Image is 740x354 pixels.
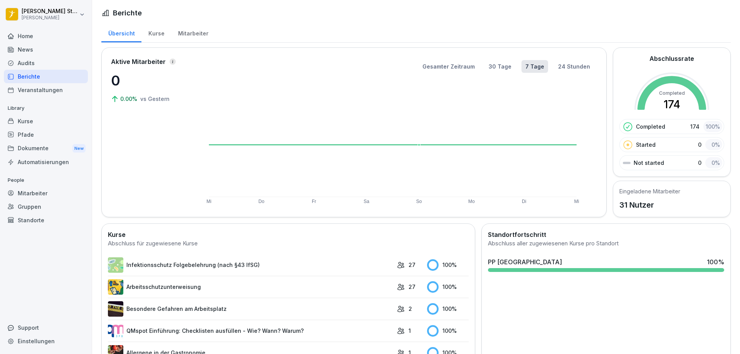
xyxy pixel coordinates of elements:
[364,199,370,204] text: Sa
[4,200,88,213] a: Gruppen
[4,56,88,70] a: Audits
[4,213,88,227] a: Standorte
[111,70,188,91] p: 0
[108,230,469,239] h2: Kurse
[4,321,88,334] div: Support
[4,155,88,169] a: Automatisierungen
[259,199,265,204] text: Do
[108,257,123,273] img: tgff07aey9ahi6f4hltuk21p.png
[485,254,727,275] a: PP [GEOGRAPHIC_DATA]100%
[409,327,411,335] p: 1
[4,128,88,141] a: Pfade
[22,15,78,20] p: [PERSON_NAME]
[427,325,469,337] div: 100 %
[427,303,469,315] div: 100 %
[705,139,722,150] div: 0 %
[427,281,469,293] div: 100 %
[108,239,469,248] div: Abschluss für zugewiesene Kurse
[140,95,170,103] p: vs Gestern
[416,199,422,204] text: So
[707,257,724,267] div: 100 %
[690,122,700,131] p: 174
[409,305,412,313] p: 2
[419,60,479,73] button: Gesamter Zeitraum
[113,8,142,18] h1: Berichte
[4,83,88,97] a: Veranstaltungen
[4,114,88,128] a: Kurse
[409,283,415,291] p: 27
[108,323,393,339] a: QMspot Einführung: Checklisten ausfüllen - Wie? Wann? Warum?
[636,122,665,131] p: Completed
[634,159,664,167] p: Not started
[4,141,88,156] a: DokumenteNew
[619,199,680,211] p: 31 Nutzer
[698,141,701,149] p: 0
[649,54,694,63] h2: Abschlussrate
[111,57,166,66] p: Aktive Mitarbeiter
[409,261,415,269] p: 27
[698,159,701,167] p: 0
[636,141,656,149] p: Started
[619,187,680,195] h5: Eingeladene Mitarbeiter
[108,257,393,273] a: Infektionsschutz Folgebelehrung (nach §43 IfSG)
[4,70,88,83] a: Berichte
[4,174,88,186] p: People
[488,230,724,239] h2: Standortfortschritt
[554,60,594,73] button: 24 Stunden
[120,95,139,103] p: 0.00%
[574,199,579,204] text: Mi
[108,279,393,295] a: Arbeitsschutzunterweisung
[22,8,78,15] p: [PERSON_NAME] Stambolov
[488,239,724,248] div: Abschluss aller zugewiesenen Kurse pro Standort
[4,141,88,156] div: Dokumente
[703,121,722,132] div: 100 %
[4,29,88,43] a: Home
[468,199,475,204] text: Mo
[207,199,212,204] text: Mi
[72,144,86,153] div: New
[108,323,123,339] img: rsy9vu330m0sw5op77geq2rv.png
[522,199,526,204] text: Di
[4,334,88,348] a: Einstellungen
[521,60,548,73] button: 7 Tage
[485,60,515,73] button: 30 Tage
[108,301,393,317] a: Besondere Gefahren am Arbeitsplatz
[101,23,141,42] a: Übersicht
[705,157,722,168] div: 0 %
[108,301,123,317] img: zq4t51x0wy87l3xh8s87q7rq.png
[427,259,469,271] div: 100 %
[312,199,316,204] text: Fr
[4,102,88,114] p: Library
[141,23,171,42] a: Kurse
[4,186,88,200] a: Mitarbeiter
[171,23,215,42] a: Mitarbeiter
[108,279,123,295] img: bgsrfyvhdm6180ponve2jajk.png
[488,257,562,267] div: PP [GEOGRAPHIC_DATA]
[4,43,88,56] a: News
